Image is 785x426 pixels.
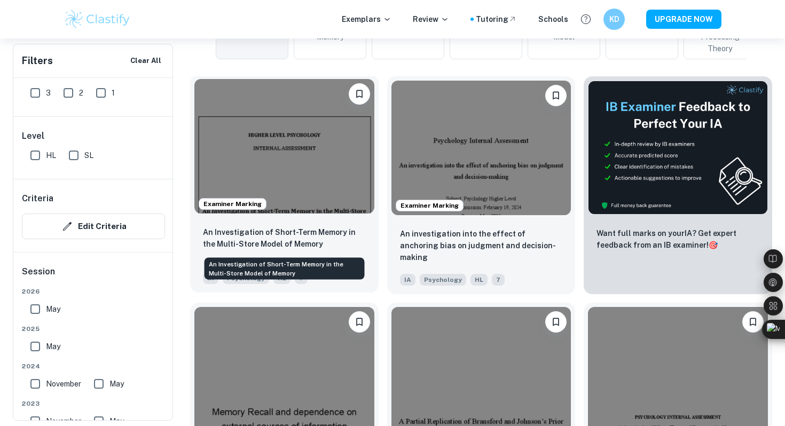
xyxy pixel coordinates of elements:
[22,324,165,334] span: 2025
[470,274,488,286] span: HL
[349,83,370,105] button: Bookmark
[391,81,571,215] img: Psychology IA example thumbnail: An investigation into the effect of anch
[199,199,266,209] span: Examiner Marking
[79,87,83,99] span: 2
[128,53,164,69] button: Clear All
[22,287,165,296] span: 2026
[22,214,165,239] button: Edit Criteria
[538,13,568,25] a: Schools
[709,241,718,249] span: 🎯
[396,201,463,210] span: Examiner Marking
[413,13,449,25] p: Review
[476,13,517,25] a: Tutoring
[545,85,567,106] button: Bookmark
[22,130,165,143] h6: Level
[387,76,576,294] a: Examiner MarkingBookmarkAn investigation into the effect of anchoring bias on judgment and decisi...
[109,378,124,390] span: May
[46,378,81,390] span: November
[112,87,115,99] span: 1
[46,87,51,99] span: 3
[646,10,721,29] button: UPGRADE NOW
[608,13,621,25] h6: KD
[194,79,374,214] img: Psychology IA example thumbnail: An Investigation of Short-Term Memory in
[603,9,625,30] button: KD
[584,76,772,294] a: ThumbnailWant full marks on yourIA? Get expert feedback from an IB examiner!
[22,192,53,205] h6: Criteria
[577,10,595,28] button: Help and Feedback
[420,274,466,286] span: Psychology
[46,341,60,352] span: May
[205,258,365,280] div: An Investigation of Short-Term Memory in the Multi-Store Model of Memory
[342,13,391,25] p: Exemplars
[84,149,93,161] span: SL
[22,361,165,371] span: 2024
[22,53,53,68] h6: Filters
[742,311,764,333] button: Bookmark
[596,227,759,251] p: Want full marks on your IA ? Get expert feedback from an IB examiner!
[22,399,165,408] span: 2023
[190,76,379,294] a: Examiner MarkingBookmarkAn Investigation of Short-Term Memory in the Multi-Store Model of MemoryI...
[492,274,505,286] span: 7
[22,265,165,287] h6: Session
[400,228,563,263] p: An investigation into the effect of anchoring bias on judgment and decision-making
[588,81,768,215] img: Thumbnail
[46,303,60,315] span: May
[64,9,131,30] img: Clastify logo
[400,274,415,286] span: IA
[203,226,366,250] p: An Investigation of Short-Term Memory in the Multi-Store Model of Memory
[349,311,370,333] button: Bookmark
[545,311,567,333] button: Bookmark
[46,149,56,161] span: HL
